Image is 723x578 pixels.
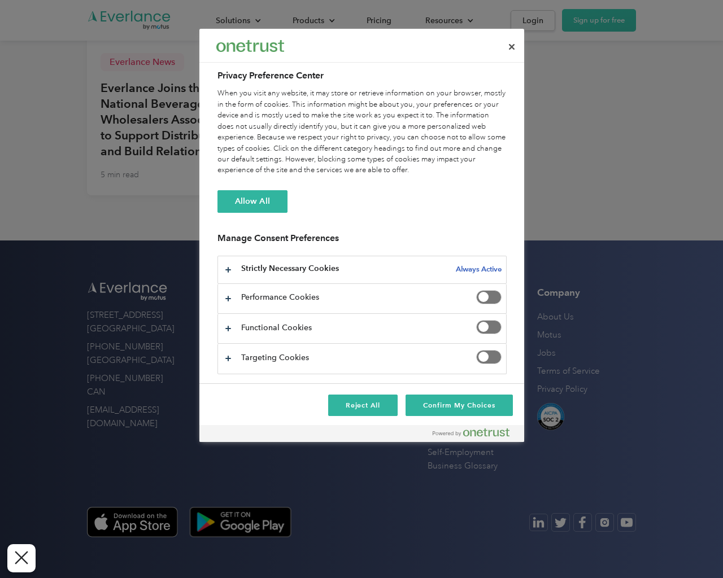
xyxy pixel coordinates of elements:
[199,29,524,442] div: Privacy Preference Center
[217,190,288,213] button: Allow All
[217,88,507,176] div: When you visit any website, it may store or retrieve information on your browser, mostly in the f...
[328,395,398,416] button: Reject All
[7,544,36,572] button: Close Preferences
[499,34,524,59] button: Close
[217,233,507,250] h3: Manage Consent Preferences
[199,29,524,442] div: Preference center
[406,395,512,416] button: Confirm My Choices
[433,428,519,442] a: Powered by OneTrust Opens in a new Tab
[216,40,284,52] img: Everlance
[216,34,284,57] div: Everlance
[217,69,507,82] h2: Privacy Preference Center
[433,428,509,437] img: Powered by OneTrust Opens in a new Tab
